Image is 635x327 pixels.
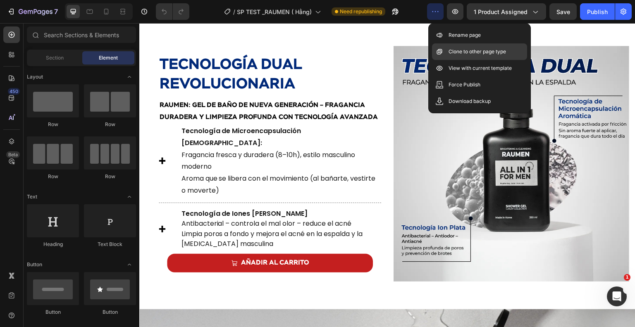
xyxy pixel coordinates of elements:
[556,8,570,15] span: Save
[123,258,136,271] span: Toggle open
[340,8,382,15] span: Need republishing
[233,7,235,16] span: /
[84,173,136,180] div: Row
[449,31,481,39] p: Rename page
[580,3,615,20] button: Publish
[46,54,64,62] span: Section
[467,3,546,20] button: 1 product assigned
[27,73,43,81] span: Layout
[237,7,312,16] span: SP TEST _RAUMEN ( Hằng)
[54,7,58,17] p: 7
[8,88,20,95] div: 450
[449,97,491,105] p: Download backup
[587,7,608,16] div: Publish
[6,151,20,158] div: Beta
[449,48,506,56] p: Clone to other page type
[474,7,528,16] span: 1 product assigned
[99,54,118,62] span: Element
[156,3,189,20] div: Undo/Redo
[84,241,136,248] div: Text Block
[449,64,512,72] p: View with current template
[624,274,630,281] span: 1
[123,190,136,203] span: Toggle open
[549,3,577,20] button: Save
[27,261,42,268] span: Button
[139,23,635,327] iframe: Design area
[449,81,480,89] p: Force Publish
[27,173,79,180] div: Row
[607,286,627,306] iframe: Intercom live chat
[27,121,79,128] div: Row
[27,241,79,248] div: Heading
[84,308,136,316] div: Button
[84,121,136,128] div: Row
[3,3,62,20] button: 7
[27,193,37,200] span: Text
[27,308,79,316] div: Button
[123,70,136,84] span: Toggle open
[27,26,136,43] input: Search Sections & Elements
